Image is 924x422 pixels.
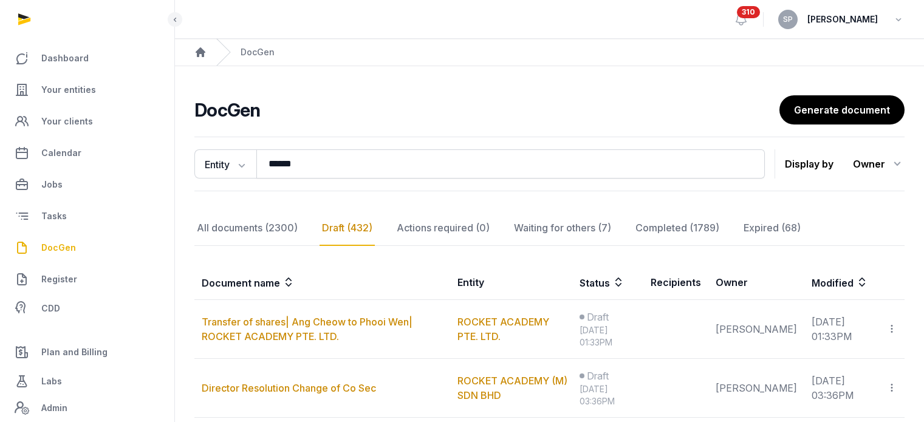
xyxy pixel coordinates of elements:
div: DocGen [241,46,275,58]
span: DocGen [41,240,76,255]
span: Plan and Billing [41,345,108,359]
th: Status [572,265,643,300]
button: Entity [194,149,256,179]
td: [DATE] 01:33PM [804,300,879,359]
th: Document name [194,265,450,300]
p: Display by [785,154,833,174]
a: CDD [10,296,165,321]
span: Draft [587,310,609,324]
a: Jobs [10,170,165,199]
th: Modified [804,265,905,300]
span: Your entities [41,83,96,97]
div: Owner [853,154,905,174]
a: Generate document [779,95,905,124]
a: Labs [10,367,165,396]
a: Your clients [10,107,165,136]
span: [PERSON_NAME] [807,12,878,27]
a: Register [10,265,165,294]
a: ROCKET ACADEMY PTE. LTD. [457,316,549,342]
span: Dashboard [41,51,89,66]
span: SP [783,16,793,23]
span: 310 [737,6,760,18]
div: Waiting for others (7) [512,211,614,246]
a: Plan and Billing [10,338,165,367]
span: Your clients [41,114,93,129]
button: SP [778,10,798,29]
a: Your entities [10,75,165,104]
th: Owner [708,265,804,300]
a: Transfer of shares| Ang Cheow to Phooi Wen| ROCKET ACADEMY PTE. LTD. [202,316,412,342]
a: Calendar [10,138,165,168]
span: Calendar [41,146,81,160]
td: [PERSON_NAME] [708,359,804,418]
a: Admin [10,396,165,420]
span: Draft [587,369,609,383]
a: Tasks [10,202,165,231]
td: [PERSON_NAME] [708,300,804,359]
nav: Breadcrumb [175,39,924,66]
div: Completed (1789) [633,211,722,246]
div: Expired (68) [741,211,803,246]
span: Admin [41,401,67,415]
span: Labs [41,374,62,389]
span: Jobs [41,177,63,192]
div: [DATE] 01:33PM [580,324,635,349]
div: [DATE] 03:36PM [580,383,635,407]
div: Draft (432) [320,211,375,246]
td: [DATE] 03:36PM [804,359,879,418]
span: Register [41,272,77,287]
a: DocGen [10,233,165,262]
th: Entity [450,265,573,300]
a: Director Resolution Change of Co Sec [202,382,376,394]
h2: DocGen [194,99,779,121]
div: Actions required (0) [394,211,492,246]
nav: Tabs [194,211,905,246]
a: Dashboard [10,44,165,73]
span: CDD [41,301,60,316]
div: All documents (2300) [194,211,300,246]
a: ROCKET ACADEMY (M) SDN BHD [457,375,567,401]
span: Tasks [41,209,67,223]
th: Recipients [643,265,708,300]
